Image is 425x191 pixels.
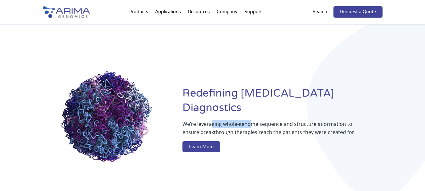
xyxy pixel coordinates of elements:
img: Arima-Genomics-logo [43,6,90,18]
p: We’re leveraging whole-genome sequence and structure information to ensure breakthrough therapies... [182,120,357,141]
iframe: Chat Widget [394,161,425,191]
a: Learn More [182,141,220,153]
a: Request a Quote [333,6,383,18]
p: Search [313,8,327,16]
h1: Redefining [MEDICAL_DATA] Diagnostics [182,86,382,120]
